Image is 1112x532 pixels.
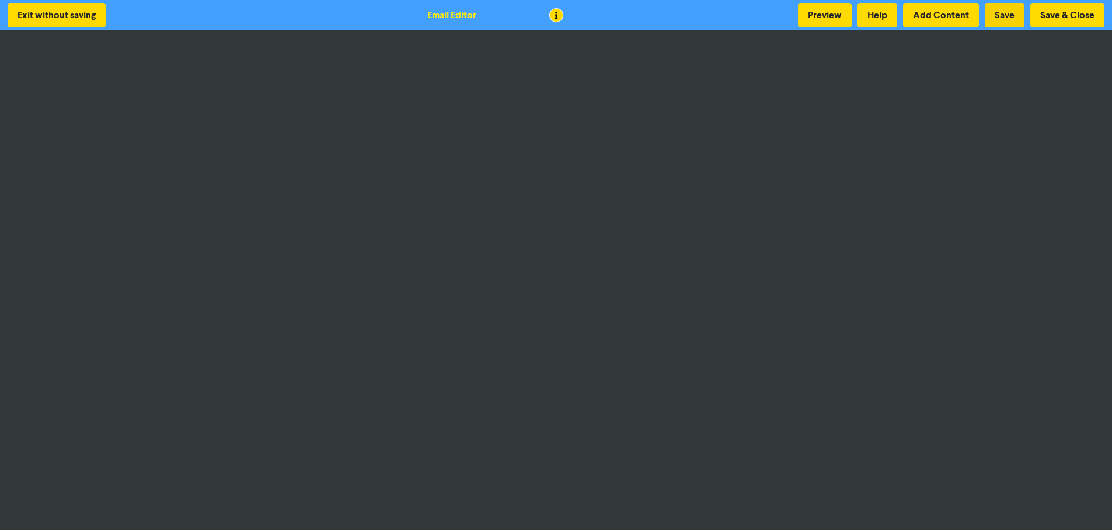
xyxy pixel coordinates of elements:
button: Add Content [903,3,979,27]
button: Exit without saving [8,3,106,27]
button: Save [985,3,1024,27]
div: Email Editor [427,8,476,22]
button: Preview [798,3,852,27]
button: Help [857,3,897,27]
button: Save & Close [1030,3,1104,27]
